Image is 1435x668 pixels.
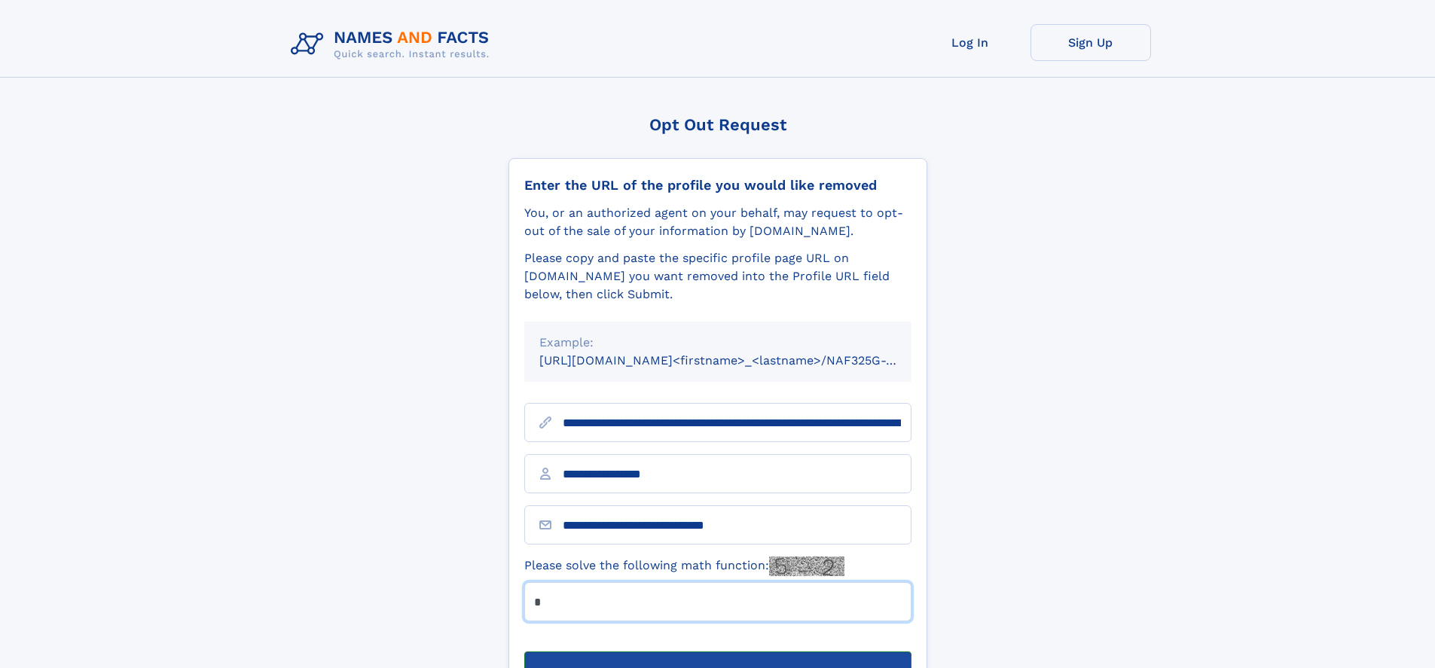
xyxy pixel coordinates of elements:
[539,353,940,368] small: [URL][DOMAIN_NAME]<firstname>_<lastname>/NAF325G-xxxxxxxx
[524,249,911,303] div: Please copy and paste the specific profile page URL on [DOMAIN_NAME] you want removed into the Pr...
[539,334,896,352] div: Example:
[524,177,911,194] div: Enter the URL of the profile you would like removed
[285,24,502,65] img: Logo Names and Facts
[524,557,844,576] label: Please solve the following math function:
[910,24,1030,61] a: Log In
[524,204,911,240] div: You, or an authorized agent on your behalf, may request to opt-out of the sale of your informatio...
[508,115,927,134] div: Opt Out Request
[1030,24,1151,61] a: Sign Up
